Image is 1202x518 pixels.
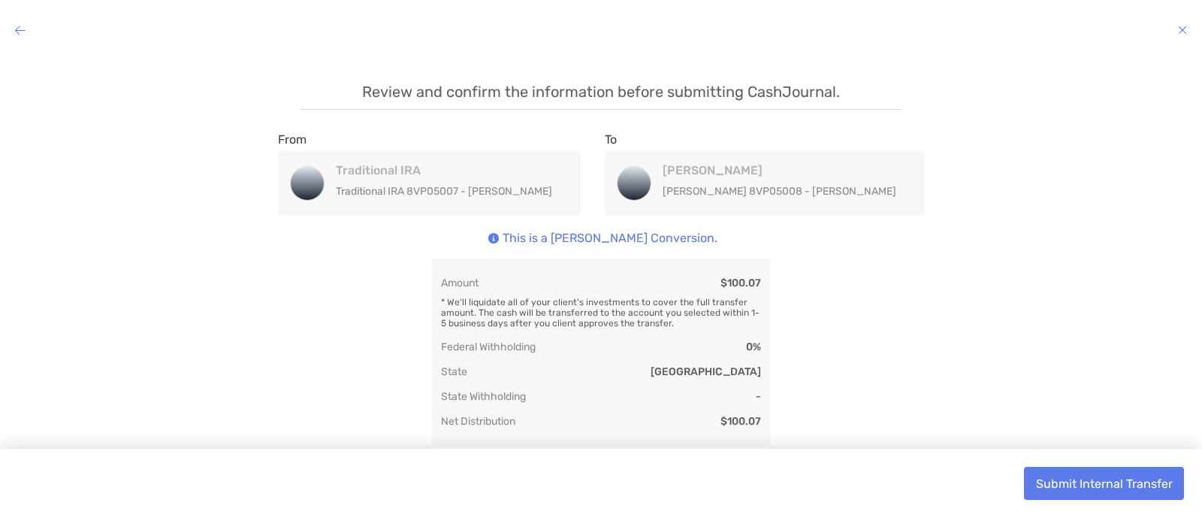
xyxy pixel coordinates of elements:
[300,83,901,110] p: Review and confirm the information before submitting CashJournal.
[720,277,761,289] div: $100.07
[336,163,552,177] h4: Traditional IRA
[291,167,324,200] img: Traditional IRA
[488,233,499,244] img: Icon info
[336,182,552,201] p: Traditional IRA 8VP05007 - [PERSON_NAME]
[618,167,651,200] img: Roth IRA
[441,289,761,329] div: * We'll liquidate all of your client's investments to cover the full transfer amount. The cash wi...
[605,132,617,147] label: To
[503,231,717,247] p: This is a [PERSON_NAME] Conversion.
[278,132,307,147] label: From
[441,415,515,428] div: Net Distribution
[746,341,761,353] div: 0%
[651,365,761,378] div: [GEOGRAPHIC_DATA]
[663,163,896,177] h4: [PERSON_NAME]
[663,182,896,201] p: [PERSON_NAME] 8VP05008 - [PERSON_NAME]
[1024,467,1184,500] button: Submit Internal Transfer
[441,341,536,353] div: Federal Withholding
[441,365,467,378] div: State
[441,277,479,289] div: Amount
[441,390,526,403] div: State Withholding
[756,390,761,403] div: -
[720,415,761,428] div: $100.07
